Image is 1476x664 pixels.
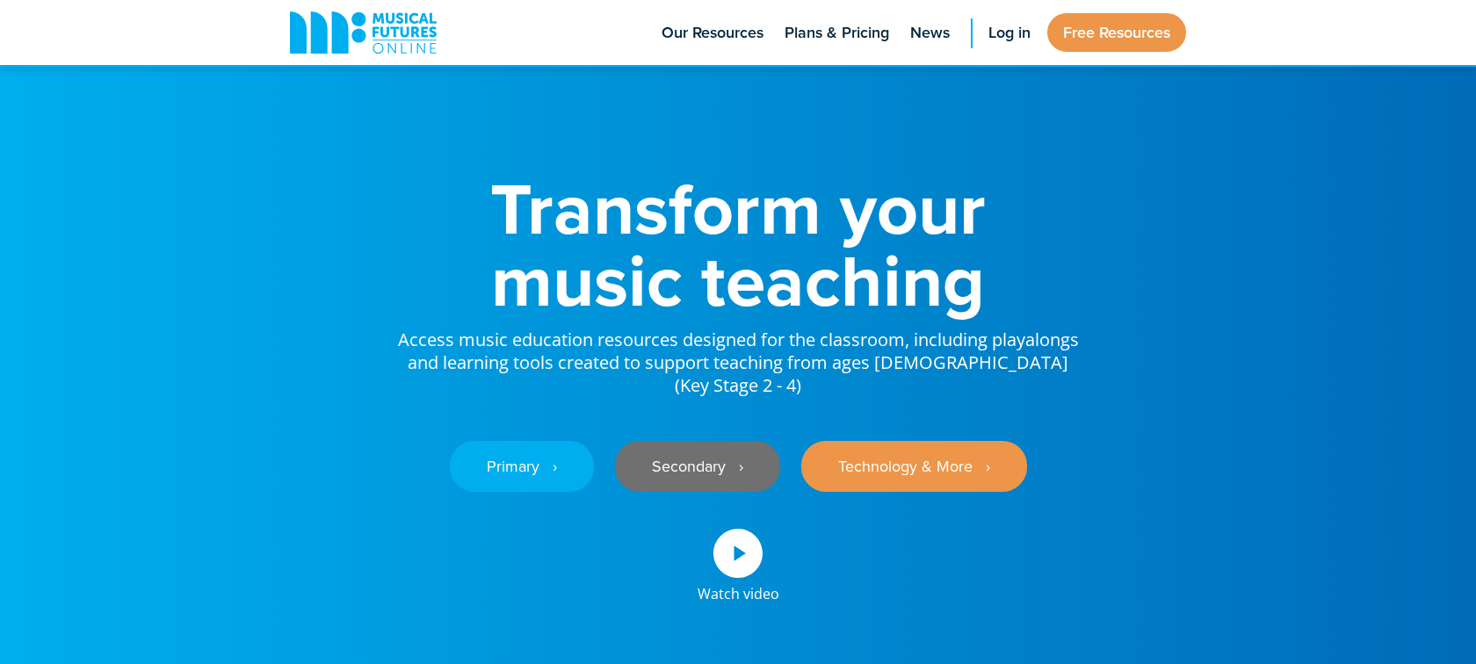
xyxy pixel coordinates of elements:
a: Free Resources [1047,13,1186,52]
span: Our Resources [662,21,763,45]
p: Access music education resources designed for the classroom, including playalongs and learning to... [395,316,1081,397]
span: Plans & Pricing [785,21,889,45]
h1: Transform your music teaching [395,172,1081,316]
div: Watch video [698,578,779,601]
span: News [910,21,950,45]
a: Technology & More ‎‏‏‎ ‎ › [801,441,1027,492]
a: Primary ‎‏‏‎ ‎ › [450,441,594,492]
span: Log in [988,21,1031,45]
a: Secondary ‎‏‏‎ ‎ › [615,441,780,492]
